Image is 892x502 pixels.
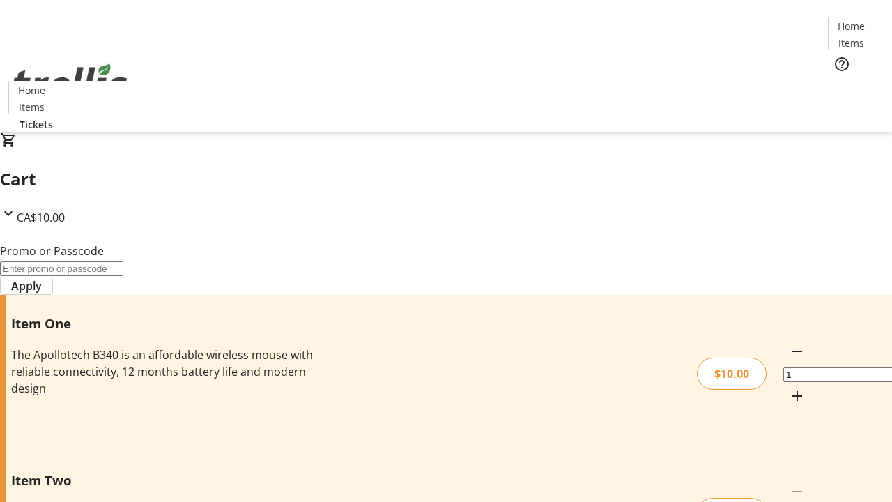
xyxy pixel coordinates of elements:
a: Home [9,83,54,98]
a: Items [829,36,873,50]
div: The Apollotech B340 is an affordable wireless mouse with reliable connectivity, 12 months battery... [11,347,316,397]
div: $10.00 [697,358,767,390]
span: Home [838,19,865,33]
span: Apply [11,277,42,294]
a: Tickets [828,81,884,96]
a: Items [9,100,54,114]
span: Items [19,100,45,114]
span: CA$10.00 [17,210,65,225]
img: Orient E2E Organization X0JZj5pYMl's Logo [8,48,132,118]
a: Tickets [8,117,64,132]
a: Home [829,19,873,33]
h3: Item Two [11,471,316,490]
button: Help [828,50,856,78]
span: Tickets [20,117,53,132]
button: Increment by one [783,382,811,410]
span: Tickets [839,81,872,96]
h3: Item One [11,314,316,333]
button: Decrement by one [783,337,811,365]
span: Home [18,83,45,98]
span: Items [838,36,864,50]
